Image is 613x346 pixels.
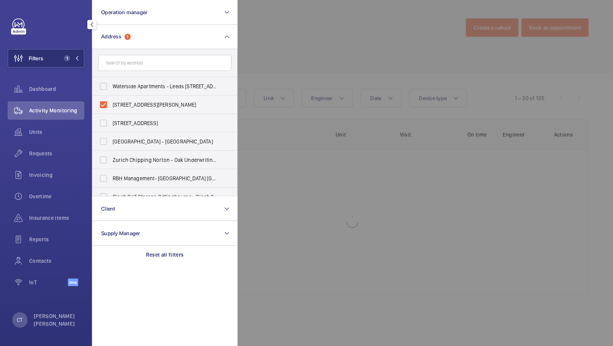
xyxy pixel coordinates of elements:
[29,214,84,222] span: Insurance items
[34,312,80,328] p: [PERSON_NAME] [PERSON_NAME]
[29,193,84,200] span: Overtime
[29,85,84,93] span: Dashboard
[29,54,43,62] span: Filters
[64,55,70,61] span: 1
[29,150,84,157] span: Requests
[29,107,84,114] span: Activity Monitoring
[29,236,84,243] span: Reports
[68,278,78,286] span: Beta
[29,171,84,179] span: Invoicing
[29,257,84,265] span: Contacts
[8,49,84,68] button: Filters1
[29,128,84,136] span: Units
[17,316,23,324] p: CT
[29,278,68,286] span: IoT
